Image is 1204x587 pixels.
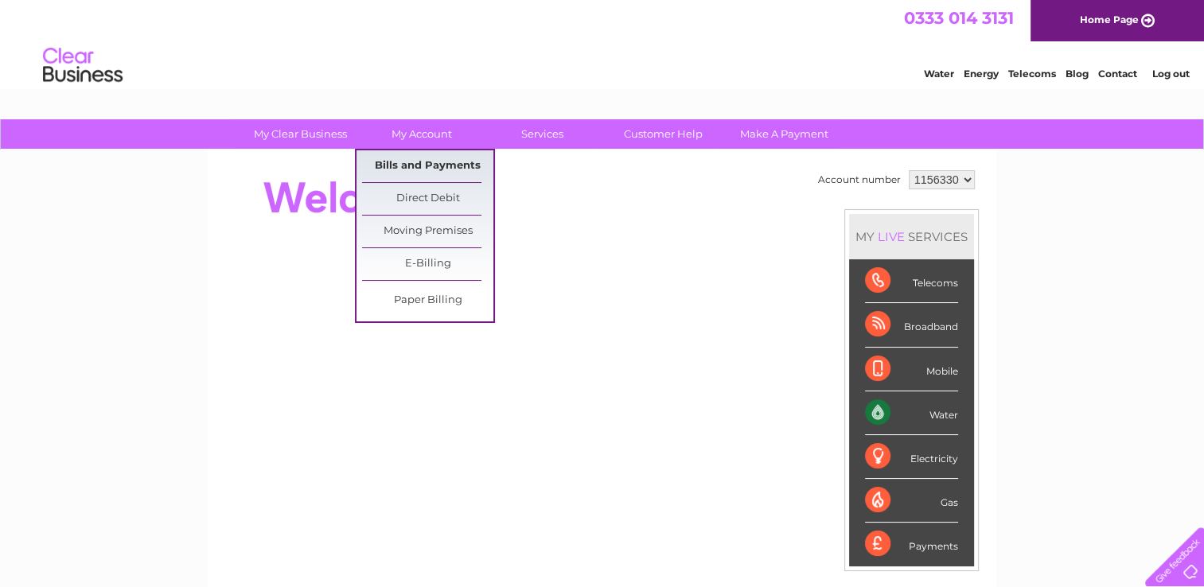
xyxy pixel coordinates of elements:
a: 0333 014 3131 [904,8,1014,28]
a: Direct Debit [362,183,493,215]
a: Contact [1098,68,1137,80]
a: Energy [964,68,999,80]
div: Electricity [865,435,958,479]
a: Blog [1066,68,1089,80]
td: Account number [814,166,905,193]
div: Broadband [865,303,958,347]
div: Clear Business is a trading name of Verastar Limited (registered in [GEOGRAPHIC_DATA] No. 3667643... [227,9,979,77]
div: LIVE [875,229,908,244]
a: Log out [1151,68,1189,80]
a: E-Billing [362,248,493,280]
div: Telecoms [865,259,958,303]
a: Moving Premises [362,216,493,247]
div: Mobile [865,348,958,391]
a: Bills and Payments [362,150,493,182]
a: Customer Help [598,119,729,149]
a: Make A Payment [719,119,850,149]
div: Water [865,391,958,435]
a: Telecoms [1008,68,1056,80]
a: Water [924,68,954,80]
a: My Account [356,119,487,149]
div: MY SERVICES [849,214,974,259]
a: Paper Billing [362,285,493,317]
div: Gas [865,479,958,523]
div: Payments [865,523,958,566]
a: My Clear Business [235,119,366,149]
img: logo.png [42,41,123,90]
a: Services [477,119,608,149]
